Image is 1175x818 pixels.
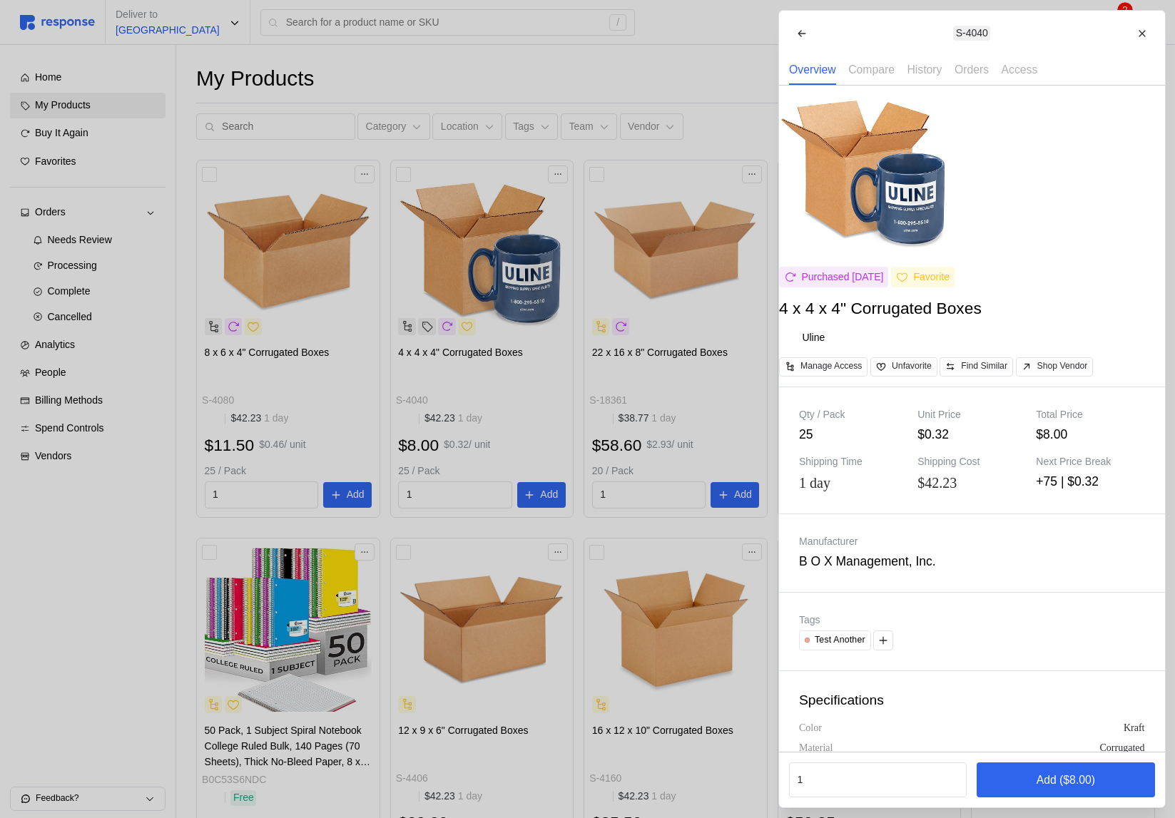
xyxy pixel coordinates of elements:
h3: Specifications [799,691,1145,710]
div: Tags [799,613,1145,628]
div: Color [799,720,822,735]
p: Manage Access [800,360,862,373]
button: Unfavorite [870,357,937,377]
div: Unit Price [917,407,1026,423]
div: Total Price [1036,407,1144,423]
input: Qty [797,767,958,793]
div: $8.00 [1036,425,1144,444]
p: Favorite [913,270,950,285]
div: Corrugated [1099,740,1144,755]
button: Find Similar [940,357,1013,377]
div: Manufacturer [799,534,967,550]
div: 1 day [799,472,830,494]
p: Access [1001,61,1037,78]
div: Shipping Cost [917,454,1026,470]
p: Find Similar [961,360,1007,373]
p: Add ($8.00) [1036,771,1094,789]
p: Overview [789,61,836,78]
h2: 4 x 4 x 4" Corrugated Boxes [779,297,1165,319]
div: Shipping Time [799,454,907,470]
p: Unfavorite [891,360,931,373]
p: Compare [848,61,895,78]
div: +75 | $0.32 [1036,472,1144,491]
div: $0.32 [917,425,1026,444]
p: S-4040 [955,26,987,41]
p: Shop Vendor [1037,360,1087,373]
div: $42.23 [917,472,957,494]
div: Next Price Break [1036,454,1144,470]
p: Test Another [815,634,865,647]
div: 25 [799,425,907,444]
div: Kraft [1123,720,1144,735]
div: Qty / Pack [799,407,907,423]
p: Purchased [DATE] [801,270,883,285]
div: B O X Management, Inc. [799,552,967,571]
div: Material [799,740,833,755]
button: Manage Access [779,357,868,377]
button: Add ($8.00) [977,762,1154,797]
button: Shop Vendor [1015,357,1093,377]
p: History [907,61,942,78]
p: Orders [954,61,988,78]
p: Uline [802,330,825,346]
img: S-4040 [779,86,950,257]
